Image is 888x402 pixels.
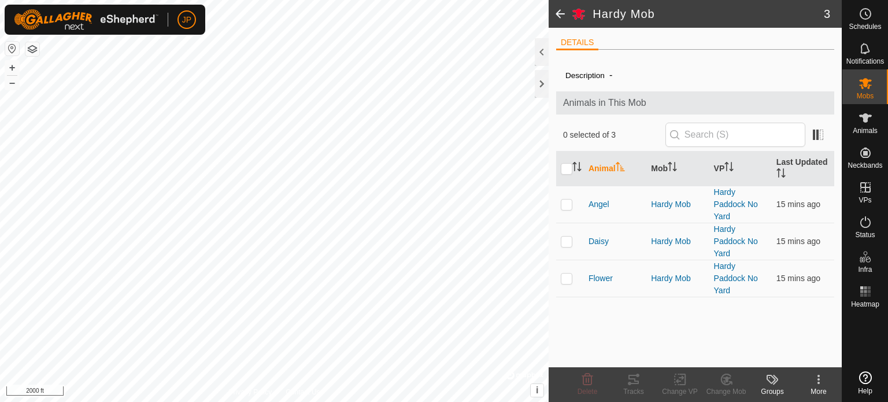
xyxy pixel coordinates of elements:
[5,61,19,75] button: +
[5,76,19,90] button: –
[749,386,795,397] div: Groups
[857,93,874,99] span: Mobs
[646,152,709,186] th: Mob
[858,266,872,273] span: Infra
[536,385,538,395] span: i
[776,200,820,209] span: 7 Sept 2025, 7:19 pm
[572,164,582,173] p-sorticon: Activate to sort
[848,162,882,169] span: Neckbands
[651,235,704,248] div: Hardy Mob
[531,384,543,397] button: i
[605,65,617,84] span: -
[824,5,830,23] span: 3
[593,7,824,21] h2: Hardy Mob
[563,129,665,141] span: 0 selected of 3
[853,127,878,134] span: Animals
[229,387,272,397] a: Privacy Policy
[724,164,734,173] p-sorticon: Activate to sort
[286,387,320,397] a: Contact Us
[776,170,786,179] p-sorticon: Activate to sort
[776,274,820,283] span: 7 Sept 2025, 7:19 pm
[855,231,875,238] span: Status
[5,42,19,56] button: Reset Map
[776,237,820,246] span: 7 Sept 2025, 7:19 pm
[578,388,598,396] span: Delete
[668,164,677,173] p-sorticon: Activate to sort
[14,9,158,30] img: Gallagher Logo
[851,301,879,308] span: Heatmap
[858,388,872,394] span: Help
[772,152,834,186] th: Last Updated
[182,14,191,26] span: JP
[556,36,598,50] li: DETAILS
[584,152,646,186] th: Animal
[709,152,772,186] th: VP
[657,386,703,397] div: Change VP
[610,386,657,397] div: Tracks
[714,261,758,295] a: Hardy Paddock No Yard
[842,367,888,399] a: Help
[849,23,881,30] span: Schedules
[589,235,609,248] span: Daisy
[616,164,625,173] p-sorticon: Activate to sort
[25,42,39,56] button: Map Layers
[589,272,613,285] span: Flower
[565,71,605,80] label: Description
[651,272,704,285] div: Hardy Mob
[859,197,871,204] span: VPs
[563,96,827,110] span: Animals in This Mob
[665,123,805,147] input: Search (S)
[703,386,749,397] div: Change Mob
[589,198,609,211] span: Angel
[651,198,704,211] div: Hardy Mob
[714,224,758,258] a: Hardy Paddock No Yard
[846,58,884,65] span: Notifications
[714,187,758,221] a: Hardy Paddock No Yard
[795,386,842,397] div: More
